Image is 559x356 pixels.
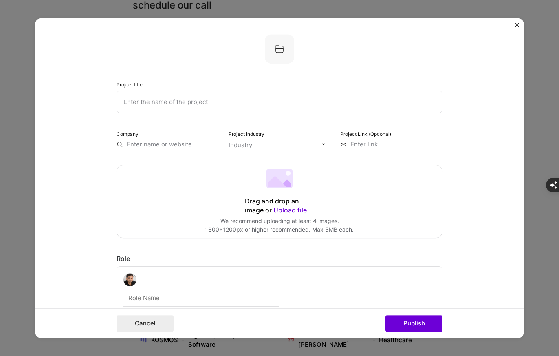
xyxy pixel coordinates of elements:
input: Enter the name of the project [117,91,442,113]
label: Project Link (Optional) [340,131,391,137]
input: Role Name [123,290,279,307]
div: 1600x1200px or higher recommended. Max 5MB each. [205,226,354,234]
div: Role [117,254,442,263]
div: Drag and drop an image or Upload fileWe recommend uploading at least 4 images.1600x1200px or high... [117,165,442,238]
label: Project title [117,82,143,88]
button: Cancel [117,315,174,332]
input: Enter link [340,140,442,148]
img: Company logo [265,34,294,64]
div: We recommend uploading at least 4 images. [205,217,354,226]
button: Close [515,23,519,31]
button: Publish [385,315,442,332]
div: Industry [229,141,252,149]
div: Drag and drop an image or [245,197,314,215]
input: Enter name or website [117,140,219,148]
label: Company [117,131,139,137]
label: Project industry [229,131,264,137]
span: Upload file [273,206,307,214]
img: drop icon [321,142,326,146]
